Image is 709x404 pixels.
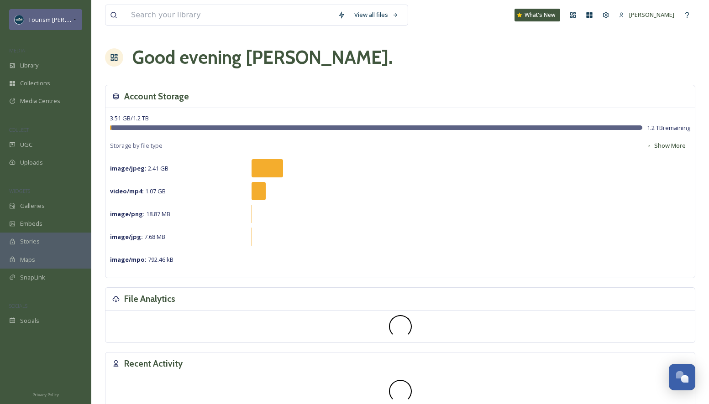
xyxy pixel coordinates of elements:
span: UGC [20,140,32,149]
span: 18.87 MB [110,210,170,218]
h3: Account Storage [124,90,189,103]
a: [PERSON_NAME] [614,6,679,24]
input: Search your library [126,5,333,25]
span: 3.51 GB / 1.2 TB [110,114,149,122]
a: What's New [515,9,560,21]
span: Privacy Policy [32,392,59,398]
span: 1.07 GB [110,187,166,195]
span: Tourism [PERSON_NAME] [28,15,97,24]
span: Embeds [20,219,42,228]
span: Stories [20,237,40,246]
span: WIDGETS [9,187,30,194]
span: Library [20,61,38,70]
span: Galleries [20,202,45,210]
button: Open Chat [669,364,695,390]
img: Social%20Media%20Profile%20Picture.png [15,15,24,24]
span: 792.46 kB [110,255,173,264]
a: View all files [350,6,403,24]
span: 1.2 TB remaining [647,124,690,132]
h3: File Analytics [124,292,175,306]
span: SOCIALS [9,302,27,309]
strong: image/mpo : [110,255,147,264]
button: Show More [642,137,690,155]
span: MEDIA [9,47,25,54]
span: Maps [20,255,35,264]
span: Uploads [20,158,43,167]
span: Media Centres [20,97,60,105]
h3: Recent Activity [124,357,183,370]
h1: Good evening [PERSON_NAME] . [132,44,393,71]
span: 7.68 MB [110,233,165,241]
strong: image/png : [110,210,145,218]
span: [PERSON_NAME] [629,10,674,19]
span: Collections [20,79,50,88]
span: Socials [20,316,39,325]
span: SnapLink [20,273,45,282]
span: 2.41 GB [110,164,168,172]
span: COLLECT [9,126,29,133]
span: Storage by file type [110,141,163,150]
a: Privacy Policy [32,388,59,399]
strong: image/jpeg : [110,164,147,172]
strong: image/jpg : [110,233,143,241]
strong: video/mp4 : [110,187,144,195]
